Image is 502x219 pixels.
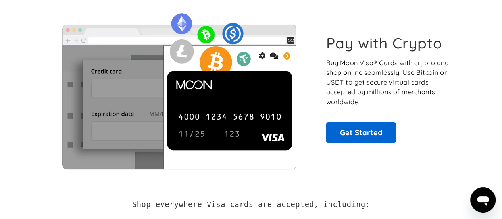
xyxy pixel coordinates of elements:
h2: Shop everywhere Visa cards are accepted, including: [132,200,370,209]
p: Buy Moon Visa® Cards with crypto and shop online seamlessly! Use Bitcoin or USDT to get secure vi... [326,58,450,107]
img: Moon Cards let you spend your crypto anywhere Visa is accepted. [43,8,315,169]
iframe: Button to launch messaging window [470,187,496,213]
h1: Pay with Crypto [326,34,442,52]
a: Get Started [326,122,396,142]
